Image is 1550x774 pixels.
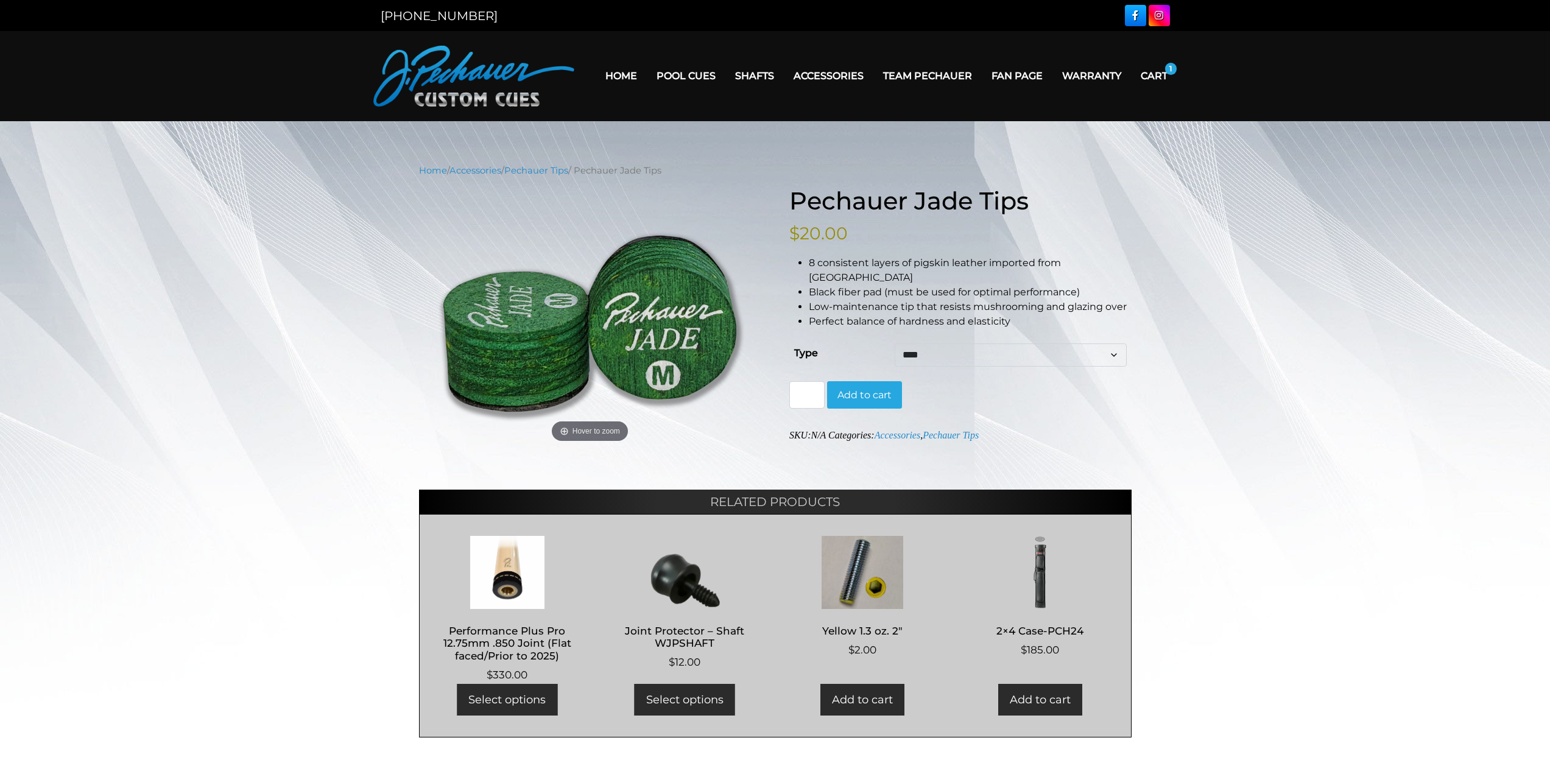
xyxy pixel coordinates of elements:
[923,430,979,440] a: Pechauer Tips
[609,620,761,655] h2: Joint Protector – Shaft WJPSHAFT
[647,60,725,91] a: Pool Cues
[809,285,1132,300] li: Black fiber pad (must be used for optimal performance)
[373,46,574,107] img: Pechauer Custom Cues
[1021,644,1059,656] bdi: 185.00
[820,684,904,715] a: Add to cart: “Yellow 1.3 oz. 2"”
[789,430,826,440] span: SKU:
[809,300,1132,314] li: Low-maintenance tip that resists mushrooming and glazing over
[381,9,498,23] a: [PHONE_NUMBER]
[635,684,735,715] a: Select options for “Joint Protector - Shaft WJPSHAFT”
[848,644,854,656] span: $
[609,536,761,670] a: Joint Protector – Shaft WJPSHAFT $12.00
[787,620,939,642] h2: Yellow 1.3 oz. 2″
[964,536,1116,658] a: 2×4 Case-PCH24 $185.00
[1131,60,1177,91] a: Cart
[789,186,1132,216] h1: Pechauer Jade Tips
[504,165,568,176] a: Pechauer Tips
[432,536,583,609] img: Performance Plus Pro 12.75mm .850 Joint (Flat faced/Prior to 2025)
[419,490,1132,514] h2: Related products
[789,381,825,409] input: Product quantity
[784,60,873,91] a: Accessories
[828,430,979,440] span: Categories: ,
[725,60,784,91] a: Shafts
[848,644,876,656] bdi: 2.00
[964,536,1116,609] img: 2x4 Case-PCH24
[419,165,447,176] a: Home
[432,620,583,667] h2: Performance Plus Pro 12.75mm .850 Joint (Flat faced/Prior to 2025)
[982,60,1052,91] a: Fan Page
[809,256,1132,285] li: 8 consistent layers of pigskin leather imported from [GEOGRAPHIC_DATA]
[609,536,761,609] img: Joint Protector - Shaft WJPSHAFT
[998,684,1082,715] a: Add to cart: “2x4 Case-PCH24”
[457,684,557,715] a: Add to cart: “Performance Plus Pro 12.75mm .850 Joint (Flat faced/Prior to 2025)”
[449,165,501,176] a: Accessories
[789,223,800,244] span: $
[419,202,761,446] a: updated-jade-tip-with-padHover to zoom
[596,60,647,91] a: Home
[487,669,527,681] bdi: 330.00
[789,223,848,244] bdi: 20.00
[1052,60,1131,91] a: Warranty
[487,669,493,681] span: $
[669,656,700,668] bdi: 12.00
[827,381,902,409] button: Add to cart
[809,314,1132,329] li: Perfect balance of hardness and elasticity
[432,536,583,683] a: Performance Plus Pro 12.75mm .850 Joint (Flat faced/Prior to 2025) $330.00
[787,536,939,658] a: Yellow 1.3 oz. 2″ $2.00
[873,60,982,91] a: Team Pechauer
[964,620,1116,642] h2: 2×4 Case-PCH24
[669,656,675,668] span: $
[787,536,939,609] img: Yellow 1.3 oz. 2"
[811,430,826,440] span: N/A
[1021,644,1027,656] span: $
[875,430,921,440] a: Accessories
[794,343,818,363] label: Type
[419,202,761,446] img: updated-jade-tip-with-pad
[419,164,1132,177] nav: Breadcrumb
